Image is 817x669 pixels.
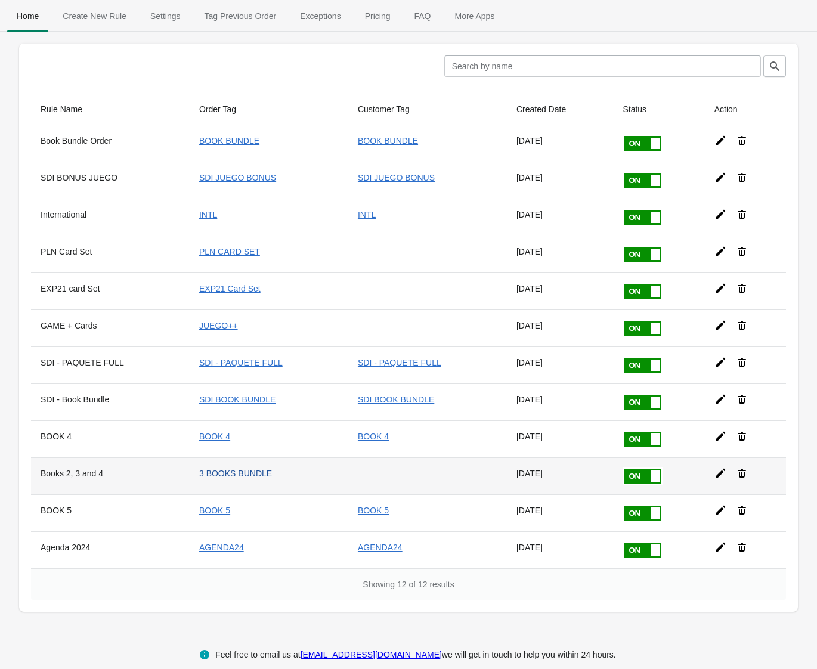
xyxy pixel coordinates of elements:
span: Home [7,5,48,27]
div: Showing 12 of 12 results [31,568,786,600]
td: [DATE] [507,272,614,309]
td: [DATE] [507,420,614,457]
a: JUEGO++ [199,321,238,330]
td: [DATE] [507,236,614,272]
a: SDI - PAQUETE FULL [358,358,441,367]
th: International [31,199,190,236]
td: [DATE] [507,494,614,531]
th: BOOK 4 [31,420,190,457]
td: [DATE] [507,531,614,568]
a: BOOK BUNDLE [199,136,259,145]
a: SDI BOOK BUNDLE [199,395,276,404]
th: Action [705,94,786,125]
th: Book Bundle Order [31,125,190,162]
span: Create New Rule [53,5,136,27]
th: BOOK 5 [31,494,190,531]
a: PLN CARD SET [199,247,260,256]
input: Search by name [444,55,761,77]
th: Books 2, 3 and 4 [31,457,190,494]
a: BOOK 4 [199,432,230,441]
a: BOOK 4 [358,432,389,441]
th: SDI - Book Bundle [31,383,190,420]
th: PLN Card Set [31,236,190,272]
span: Settings [141,5,190,27]
th: Created Date [507,94,614,125]
span: Pricing [355,5,400,27]
a: SDI JUEGO BONUS [199,173,276,182]
th: Status [613,94,704,125]
a: INTL [358,210,376,219]
td: [DATE] [507,199,614,236]
td: [DATE] [507,125,614,162]
th: SDI - PAQUETE FULL [31,346,190,383]
th: SDI BONUS JUEGO [31,162,190,199]
a: BOOK BUNDLE [358,136,418,145]
span: More Apps [445,5,504,27]
th: Rule Name [31,94,190,125]
a: BOOK 5 [199,506,230,515]
td: [DATE] [507,309,614,346]
button: Home [5,1,51,32]
th: Agenda 2024 [31,531,190,568]
a: SDI JUEGO BONUS [358,173,435,182]
td: [DATE] [507,457,614,494]
th: EXP21 card Set [31,272,190,309]
a: AGENDA24 [199,543,244,552]
td: [DATE] [507,346,614,383]
a: 3 BOOKS BUNDLE [199,469,272,478]
button: Create_New_Rule [51,1,138,32]
span: FAQ [404,5,440,27]
a: AGENDA24 [358,543,403,552]
a: [EMAIL_ADDRESS][DOMAIN_NAME] [301,650,442,659]
th: Order Tag [190,94,348,125]
a: SDI BOOK BUNDLE [358,395,434,404]
a: BOOK 5 [358,506,389,515]
a: INTL [199,210,217,219]
th: GAME + Cards [31,309,190,346]
th: Customer Tag [348,94,507,125]
span: Tag Previous Order [195,5,286,27]
a: SDI - PAQUETE FULL [199,358,283,367]
span: Exceptions [290,5,350,27]
td: [DATE] [507,383,614,420]
div: Feel free to email us at we will get in touch to help you within 24 hours. [215,648,616,662]
a: EXP21 Card Set [199,284,261,293]
button: Settings [138,1,193,32]
td: [DATE] [507,162,614,199]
